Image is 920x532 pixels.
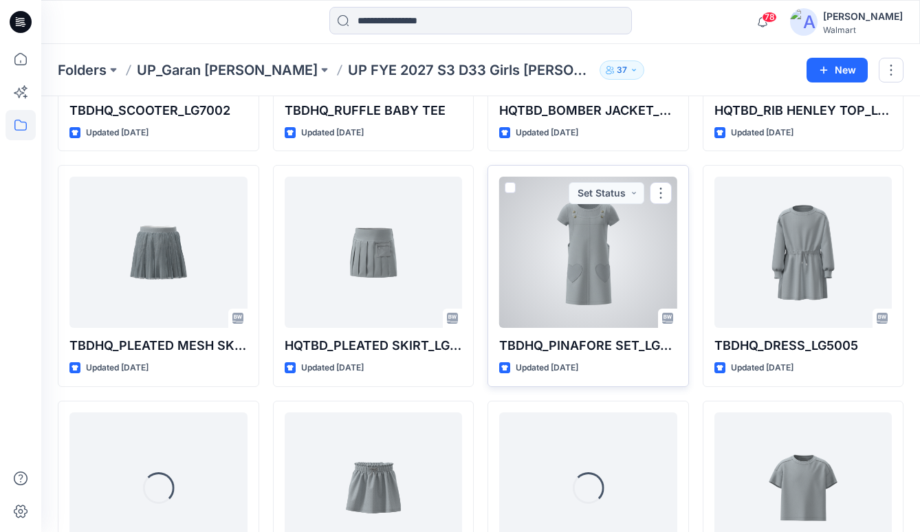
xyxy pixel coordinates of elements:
[137,60,318,80] a: UP_Garan [PERSON_NAME]
[731,126,793,140] p: Updated [DATE]
[714,177,892,328] a: TBDHQ_DRESS_LG5005
[499,177,677,328] a: TBDHQ_PINAFORE SET_LG5007 6347-A
[86,361,149,375] p: Updated [DATE]
[731,361,793,375] p: Updated [DATE]
[348,60,594,80] p: UP FYE 2027 S3 D33 Girls [PERSON_NAME]
[301,361,364,375] p: Updated [DATE]
[516,126,578,140] p: Updated [DATE]
[762,12,777,23] span: 78
[790,8,818,36] img: avatar
[499,336,677,355] p: TBDHQ_PINAFORE SET_LG5007 6347-A
[301,126,364,140] p: Updated [DATE]
[807,58,868,82] button: New
[823,25,903,35] div: Walmart
[69,177,248,328] a: TBDHQ_PLEATED MESH SKIRT_LG7007
[69,336,248,355] p: TBDHQ_PLEATED MESH SKIRT_LG7007
[86,126,149,140] p: Updated [DATE]
[285,101,463,120] p: TBDHQ_RUFFLE BABY TEE
[714,101,892,120] p: HQTBD_RIB HENLEY TOP_LG1008
[285,336,463,355] p: HQTBD_PLEATED SKIRT_LG7001-R2
[499,101,677,120] p: HQTBD_BOMBER JACKET_LG0000
[600,60,644,80] button: 37
[285,177,463,328] a: HQTBD_PLEATED SKIRT_LG7001-R2
[617,63,627,78] p: 37
[69,101,248,120] p: TBDHQ_SCOOTER_LG7002
[58,60,107,80] a: Folders
[714,336,892,355] p: TBDHQ_DRESS_LG5005
[516,361,578,375] p: Updated [DATE]
[823,8,903,25] div: [PERSON_NAME]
